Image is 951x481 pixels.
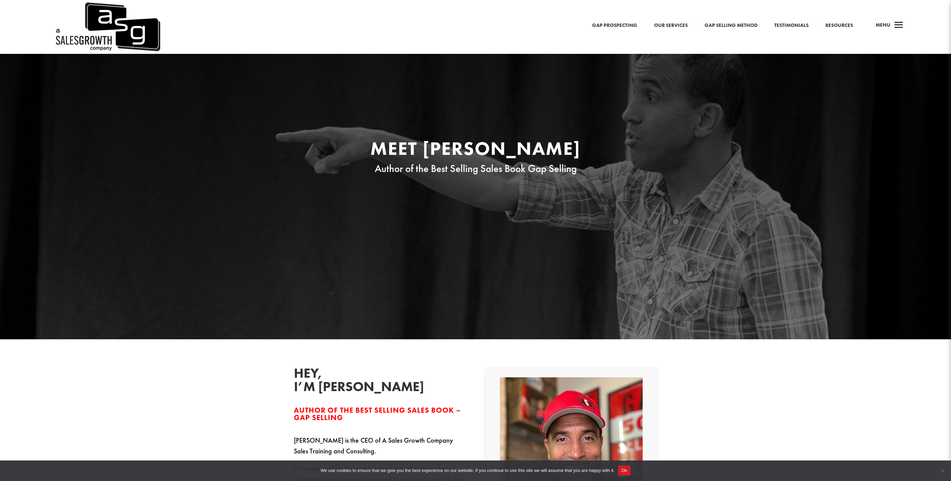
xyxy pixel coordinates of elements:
a: Gap Selling Method [705,21,757,30]
button: Ok [618,466,631,476]
span: We use cookies to ensure that we give you the best experience on our website. If you continue to ... [320,467,614,474]
span: Menu [876,22,890,28]
span: No [939,467,946,474]
h2: Hey, I’m [PERSON_NAME] [294,367,395,397]
h1: Meet [PERSON_NAME] [348,139,604,161]
span: a [892,19,906,32]
span: Author of the Best Selling Sales Book Gap Selling [375,162,577,175]
a: Resources [825,21,853,30]
a: Testimonials [774,21,809,30]
a: Our Services [654,21,688,30]
p: [PERSON_NAME] is the CEO of A Sales Growth Company Sales Training and Consulting. [294,435,466,463]
span: Author of the Best Selling Sales Book – Gap Selling [294,405,461,422]
a: Gap Prospecting [592,21,637,30]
